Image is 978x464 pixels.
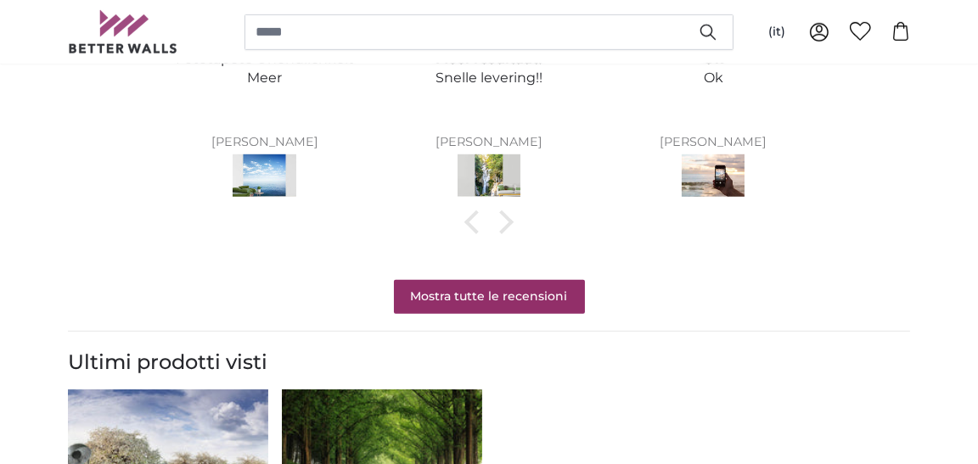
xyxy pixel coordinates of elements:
[755,17,799,48] button: (it)
[68,10,178,53] img: Betterwalls
[682,154,745,202] img: Eigenes Foto als Tapete
[172,136,356,149] div: [PERSON_NAME]
[172,50,356,88] p: Fototapete Unendlichkeit Meer
[397,69,581,87] p: Snelle levering!!
[621,69,805,87] p: Ok
[394,280,585,314] a: Mostra tutte le recensioni
[621,136,805,149] div: [PERSON_NAME]
[233,154,296,202] img: Fototapete Unendlichkeit Meer
[458,154,521,202] img: Fototapete Berauschter Wasserfall
[397,136,581,149] div: [PERSON_NAME]
[68,349,910,376] h3: Ultimi prodotti visti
